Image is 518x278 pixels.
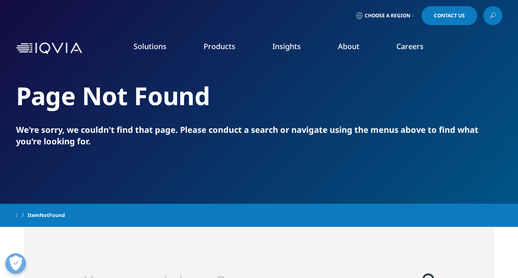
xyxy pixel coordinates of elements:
a: Careers [396,41,424,51]
img: IQVIA Healthcare Information Technology and Pharma Clinical Research Company [16,42,82,54]
p: We're sorry, we couldn't find that page. Please conduct a search or navigate using the menus abov... [16,124,502,147]
a: Insights [272,41,301,51]
span: Choose a Region [365,12,410,19]
h2: Page Not Found [16,80,502,111]
a: Contact Us [422,6,477,25]
button: Open Preferences [5,253,26,274]
a: Products [204,41,235,51]
span: Contact Us [434,13,465,18]
nav: Primary [85,29,502,68]
a: About [338,41,359,51]
a: Solutions [134,41,166,51]
span: ItemNotFound [28,208,65,223]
